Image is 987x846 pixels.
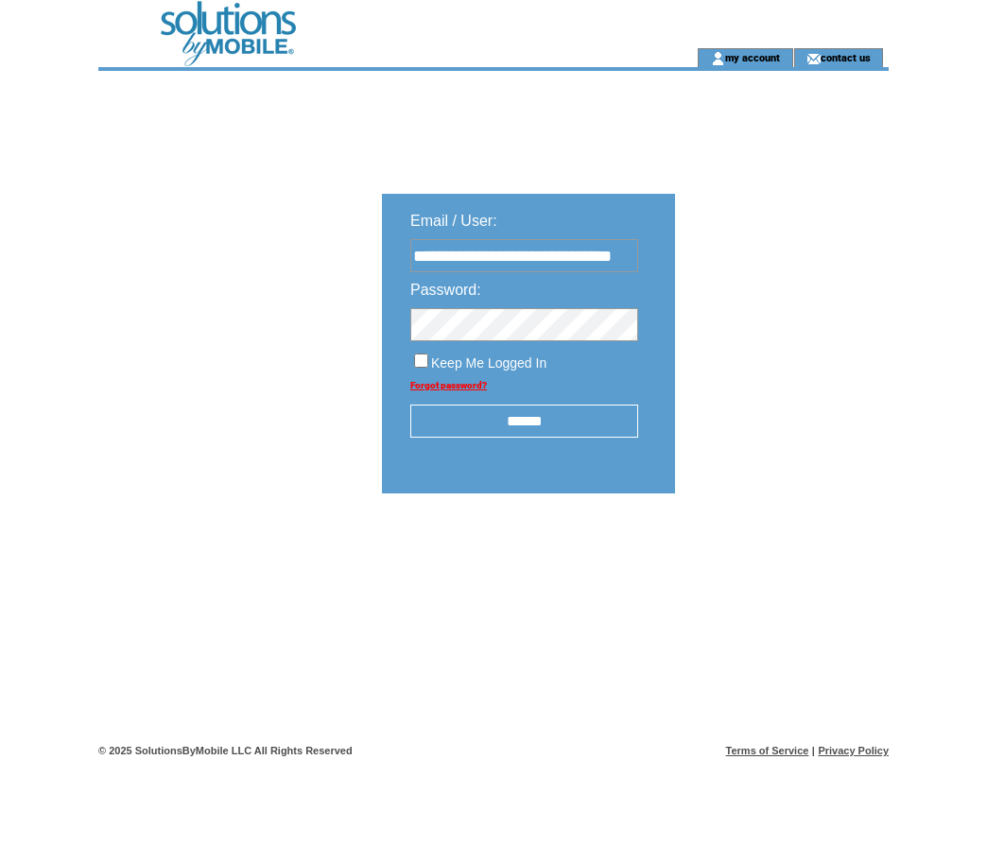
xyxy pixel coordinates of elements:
[730,541,824,564] img: transparent.png
[410,380,487,390] a: Forgot password?
[821,51,871,63] a: contact us
[726,745,809,756] a: Terms of Service
[410,282,481,298] span: Password:
[711,51,725,66] img: account_icon.gif
[806,51,821,66] img: contact_us_icon.gif
[431,355,546,371] span: Keep Me Logged In
[410,213,497,229] span: Email / User:
[812,745,815,756] span: |
[818,745,889,756] a: Privacy Policy
[98,745,353,756] span: © 2025 SolutionsByMobile LLC All Rights Reserved
[725,51,780,63] a: my account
